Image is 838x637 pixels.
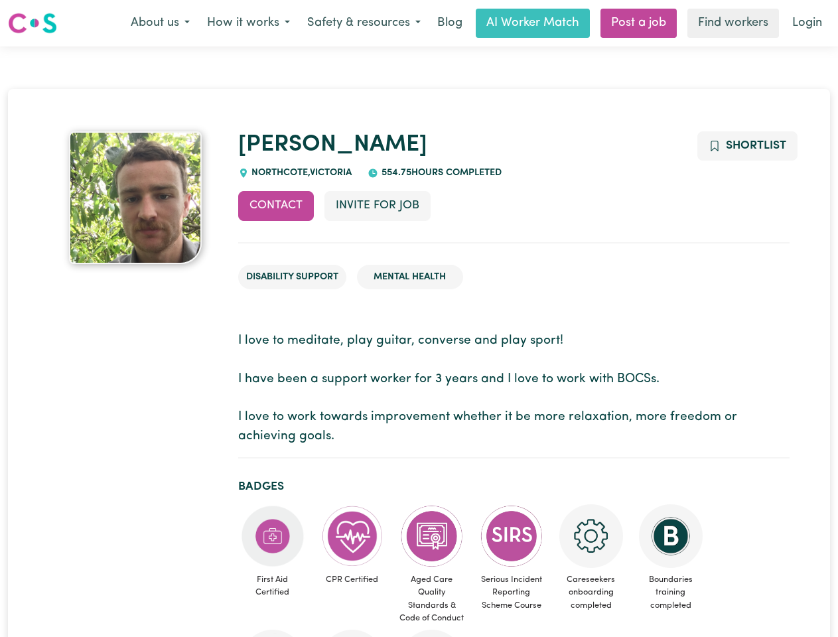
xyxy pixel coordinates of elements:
img: Care and support worker has completed First Aid Certification [241,504,305,568]
a: Login [784,9,830,38]
img: Andrew [69,131,202,264]
a: [PERSON_NAME] [238,133,427,157]
a: Blog [429,9,470,38]
span: NORTHCOTE , Victoria [249,168,352,178]
span: Boundaries training completed [636,568,705,617]
span: Serious Incident Reporting Scheme Course [477,568,546,617]
h2: Badges [238,480,790,494]
span: Careseekers onboarding completed [557,568,626,617]
a: Andrew's profile picture' [49,131,222,264]
span: Shortlist [726,140,786,151]
img: CS Academy: Boundaries in care and support work course completed [639,504,703,568]
span: First Aid Certified [238,568,307,604]
button: Add to shortlist [697,131,798,161]
button: Contact [238,191,314,220]
a: Careseekers logo [8,8,57,38]
button: How it works [198,9,299,37]
img: CS Academy: Serious Incident Reporting Scheme course completed [480,504,543,568]
a: Find workers [687,9,779,38]
button: Safety & resources [299,9,429,37]
span: 554.75 hours completed [378,168,502,178]
img: Careseekers logo [8,11,57,35]
a: AI Worker Match [476,9,590,38]
span: Aged Care Quality Standards & Code of Conduct [397,568,466,630]
img: CS Academy: Careseekers Onboarding course completed [559,504,623,568]
p: I love to meditate, play guitar, converse and play sport! I have been a support worker for 3 year... [238,332,790,447]
span: CPR Certified [318,568,387,591]
button: About us [122,9,198,37]
img: CS Academy: Aged Care Quality Standards & Code of Conduct course completed [400,504,464,568]
button: Invite for Job [324,191,431,220]
li: Mental Health [357,265,463,290]
img: Care and support worker has completed CPR Certification [320,504,384,568]
a: Post a job [600,9,677,38]
li: Disability Support [238,265,346,290]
